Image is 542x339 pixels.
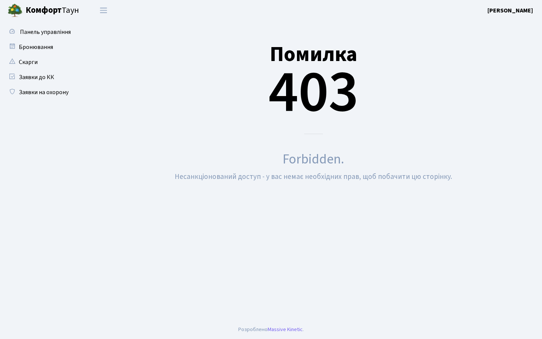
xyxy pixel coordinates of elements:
a: Скарги [4,55,79,70]
span: Панель управління [20,28,71,36]
a: Massive Kinetic [268,325,303,333]
div: 403 [96,24,531,134]
a: Бронювання [4,40,79,55]
span: Таун [26,4,79,17]
img: logo.png [8,3,23,18]
a: Заявки до КК [4,70,79,85]
a: Заявки на охорону [4,85,79,100]
small: Помилка [270,40,357,69]
b: Комфорт [26,4,62,16]
button: Переключити навігацію [94,4,113,17]
small: Несанкціонований доступ - у вас немає необхідних прав, щоб побачити цю сторінку. [175,171,452,182]
div: Розроблено . [238,325,304,334]
a: [PERSON_NAME] [487,6,533,15]
div: Forbidden. [96,149,531,169]
a: Панель управління [4,24,79,40]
